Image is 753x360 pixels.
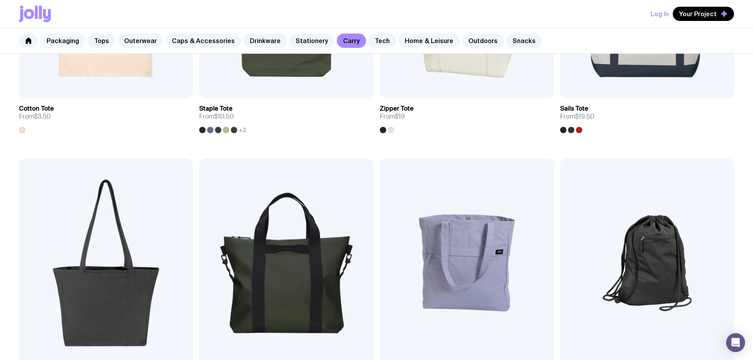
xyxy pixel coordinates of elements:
[243,34,287,48] a: Drinkware
[651,7,669,21] button: Log In
[673,7,734,21] button: Your Project
[199,105,232,113] h3: Staple Tote
[380,113,405,121] span: From
[19,113,51,121] span: From
[88,34,115,48] a: Tops
[380,98,554,133] a: Zipper ToteFrom$19
[40,34,85,48] a: Packaging
[34,112,51,121] span: $3.50
[462,34,504,48] a: Outdoors
[395,112,405,121] span: $19
[398,34,460,48] a: Home & Leisure
[575,112,594,121] span: $19.50
[506,34,542,48] a: Snacks
[679,10,717,18] span: Your Project
[560,105,588,113] h3: Sails Tote
[19,98,193,133] a: Cotton ToteFrom$3.50
[199,113,234,121] span: From
[199,98,373,133] a: Staple ToteFrom$10.50+2
[726,333,745,352] div: Open Intercom Messenger
[380,105,413,113] h3: Zipper Tote
[337,34,366,48] a: Carry
[118,34,163,48] a: Outerwear
[289,34,334,48] a: Stationery
[166,34,241,48] a: Caps & Accessories
[239,127,246,133] span: +2
[214,112,234,121] span: $10.50
[560,113,594,121] span: From
[368,34,396,48] a: Tech
[560,98,734,133] a: Sails ToteFrom$19.50
[19,105,54,113] h3: Cotton Tote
